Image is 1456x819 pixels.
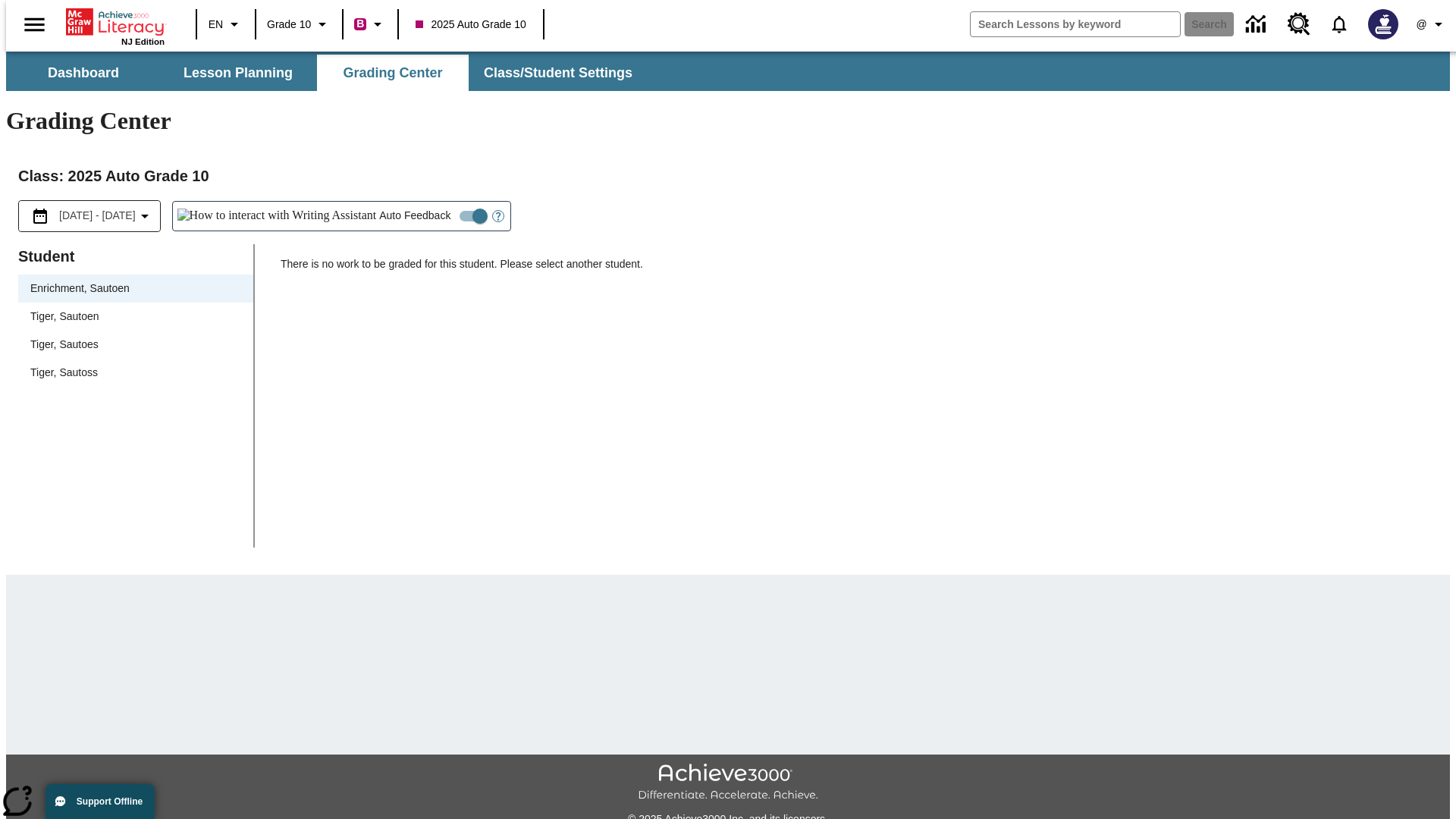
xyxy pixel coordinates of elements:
[356,14,364,33] span: B
[18,331,253,359] div: Tiger, Sautoes
[261,11,337,38] button: Grade: Grade 10, Select a grade
[1279,4,1319,45] a: Resource Center, Will open in new tab
[1407,11,1456,38] button: Profile/Settings
[472,55,645,91] button: Class/Student Settings
[281,256,1438,284] p: There is no work to be graded for this student. Please select another student.
[6,55,646,91] div: SubNavbar
[486,202,510,231] button: Open Help for Writing Assistant
[267,17,311,33] span: Grade 10
[45,784,155,819] button: Support Offline
[136,207,154,225] svg: Collapse Date Range Filter
[317,55,469,91] button: Grading Center
[18,164,1438,188] h2: Class : 2025 Auto Grade 10
[1368,9,1398,39] img: Avatar
[18,275,253,303] div: Enrichment, Sautoen
[18,359,253,387] div: Tiger, Sautoss
[18,303,253,331] div: Tiger, Sautoen
[162,55,314,91] button: Lesson Planning
[30,337,241,353] span: Tiger, Sautoes
[12,2,57,47] button: Open side menu
[6,107,1450,135] h1: Grading Center
[66,7,165,37] a: Home
[6,52,1450,91] div: SubNavbar
[59,208,136,224] span: [DATE] - [DATE]
[638,764,818,802] img: Achieve3000 Differentiate Accelerate Achieve
[1237,4,1279,45] a: Data Center
[1359,5,1407,44] button: Select a new avatar
[971,12,1180,36] input: search field
[30,281,241,297] span: Enrichment, Sautoen
[25,207,154,225] button: Select the date range menu item
[18,244,253,268] p: Student
[348,11,393,38] button: Boost Class color is violet red. Change class color
[8,55,159,91] button: Dashboard
[209,17,223,33] span: EN
[66,5,165,46] div: Home
[30,309,241,325] span: Tiger, Sautoen
[30,365,241,381] span: Tiger, Sautoss
[121,37,165,46] span: NJ Edition
[416,17,526,33] span: 2025 Auto Grade 10
[77,796,143,807] span: Support Offline
[1416,17,1426,33] span: @
[1319,5,1359,44] a: Notifications
[177,209,377,224] img: How to interact with Writing Assistant
[202,11,250,38] button: Language: EN, Select a language
[379,208,450,224] span: Auto Feedback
